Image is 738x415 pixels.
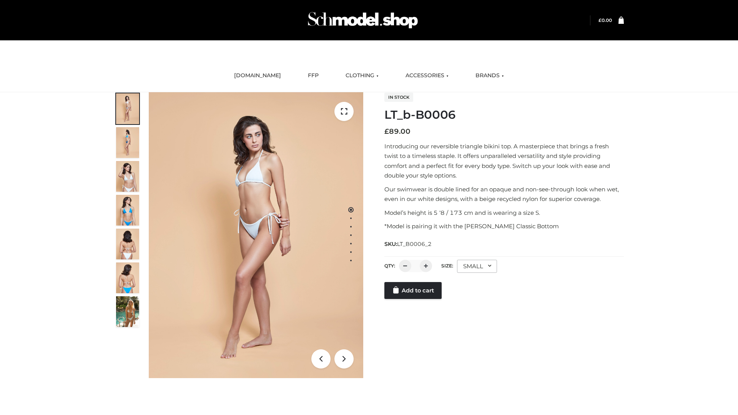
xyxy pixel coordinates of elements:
[302,67,324,84] a: FFP
[397,241,432,247] span: LT_B0006_2
[116,195,139,226] img: ArielClassicBikiniTop_CloudNine_AzureSky_OW114ECO_4-scaled.jpg
[116,127,139,158] img: ArielClassicBikiniTop_CloudNine_AzureSky_OW114ECO_2-scaled.jpg
[384,108,624,122] h1: LT_b-B0006
[384,239,432,249] span: SKU:
[598,17,602,23] span: £
[228,67,287,84] a: [DOMAIN_NAME]
[384,93,413,102] span: In stock
[116,161,139,192] img: ArielClassicBikiniTop_CloudNine_AzureSky_OW114ECO_3-scaled.jpg
[384,263,395,269] label: QTY:
[384,282,442,299] a: Add to cart
[116,229,139,259] img: ArielClassicBikiniTop_CloudNine_AzureSky_OW114ECO_7-scaled.jpg
[384,127,389,136] span: £
[384,208,624,218] p: Model’s height is 5 ‘8 / 173 cm and is wearing a size S.
[441,263,453,269] label: Size:
[598,17,612,23] a: £0.00
[340,67,384,84] a: CLOTHING
[384,127,411,136] bdi: 89.00
[305,5,421,35] img: Schmodel Admin 964
[116,296,139,327] img: Arieltop_CloudNine_AzureSky2.jpg
[457,260,497,273] div: SMALL
[384,184,624,204] p: Our swimwear is double lined for an opaque and non-see-through look when wet, even in our white d...
[384,221,624,231] p: *Model is pairing it with the [PERSON_NAME] Classic Bottom
[598,17,612,23] bdi: 0.00
[384,141,624,181] p: Introducing our reversible triangle bikini top. A masterpiece that brings a fresh twist to a time...
[116,262,139,293] img: ArielClassicBikiniTop_CloudNine_AzureSky_OW114ECO_8-scaled.jpg
[400,67,454,84] a: ACCESSORIES
[116,93,139,124] img: ArielClassicBikiniTop_CloudNine_AzureSky_OW114ECO_1-scaled.jpg
[149,92,363,378] img: LT_b-B0006
[470,67,510,84] a: BRANDS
